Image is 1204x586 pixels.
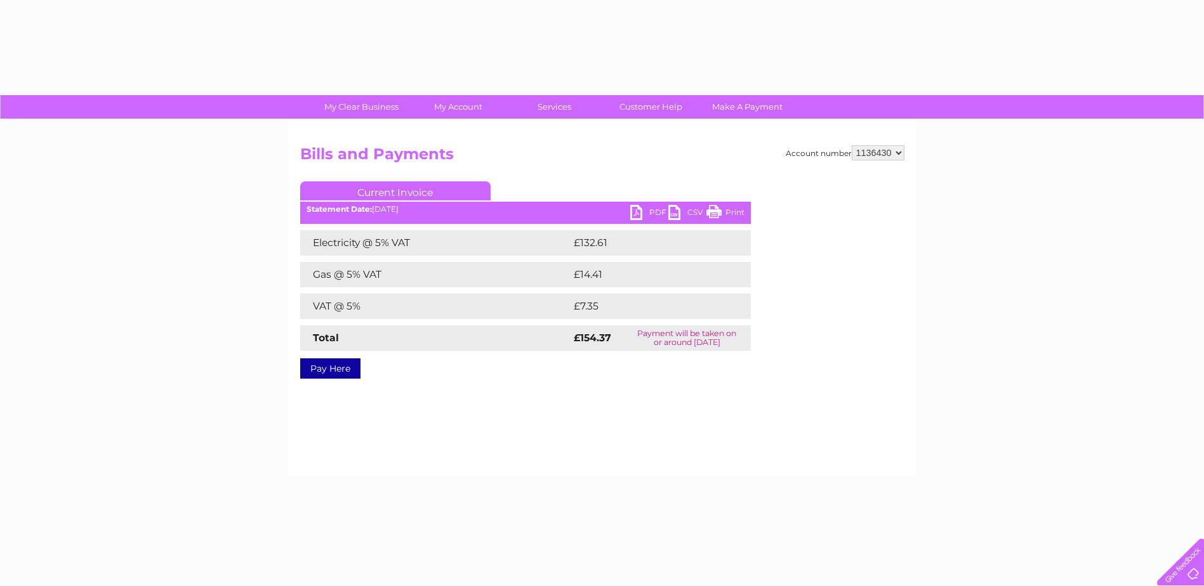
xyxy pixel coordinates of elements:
b: Statement Date: [307,204,372,214]
td: £7.35 [571,294,720,319]
div: [DATE] [300,205,751,214]
a: CSV [668,205,706,223]
a: My Clear Business [309,95,414,119]
strong: Total [313,332,339,344]
td: £14.41 [571,262,723,287]
a: PDF [630,205,668,223]
td: £132.61 [571,230,726,256]
div: Account number [786,145,904,160]
a: Current Invoice [300,181,491,200]
td: VAT @ 5% [300,294,571,319]
a: Services [502,95,607,119]
td: Electricity @ 5% VAT [300,230,571,256]
strong: £154.37 [574,332,611,344]
a: Pay Here [300,358,361,379]
a: Customer Help [599,95,703,119]
a: Make A Payment [695,95,800,119]
h2: Bills and Payments [300,145,904,169]
a: My Account [406,95,510,119]
a: Print [706,205,744,223]
td: Payment will be taken on or around [DATE] [623,325,751,351]
td: Gas @ 5% VAT [300,262,571,287]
